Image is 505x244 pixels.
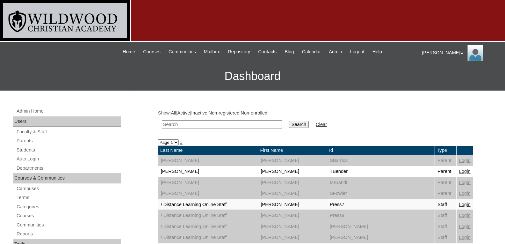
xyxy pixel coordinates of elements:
[16,194,121,202] a: Terms
[435,188,456,199] td: Parent
[459,202,471,207] a: Login
[285,48,294,55] span: Blog
[327,155,435,166] td: SBarrios
[435,146,456,155] td: Type
[16,146,121,154] a: Students
[158,155,258,166] td: [PERSON_NAME]
[158,177,258,188] td: [PERSON_NAME]
[158,146,258,155] td: Last Name
[435,221,456,232] td: Staff
[123,48,135,55] span: Home
[327,146,435,155] td: Id
[459,169,471,174] a: Login
[204,48,220,55] span: Mailbox
[3,62,502,91] h3: Dashboard
[225,48,253,55] a: Repository
[258,199,327,210] td: [PERSON_NAME]
[459,180,471,185] a: Login
[3,3,127,38] img: logo-white.png
[347,48,368,55] a: Logout
[13,116,121,127] div: Users
[258,166,327,177] td: [PERSON_NAME]
[435,177,456,188] td: Parent
[327,199,435,210] td: Press7
[16,155,121,163] a: Auto Login
[435,155,456,166] td: Parent
[435,232,456,243] td: Staff
[13,173,121,183] div: Courses & Communities
[258,48,277,55] span: Contacts
[289,121,309,128] input: Search
[16,164,121,172] a: Departments
[459,235,471,240] a: Login
[158,199,258,210] td: / Distance Learning Online Staff
[327,232,435,243] td: [PERSON_NAME]
[258,177,327,188] td: [PERSON_NAME]
[16,212,121,220] a: Courses
[16,107,121,115] a: Admin Home
[350,48,364,55] span: Logout
[258,210,327,221] td: [PERSON_NAME]
[16,230,121,238] a: Reports
[459,224,471,229] a: Login
[171,110,176,115] a: All
[459,191,471,196] a: Login
[327,177,435,188] td: MBrandt
[119,48,138,55] a: Home
[255,48,280,55] a: Contacts
[201,48,223,55] a: Mailbox
[158,166,258,177] td: [PERSON_NAME]
[372,48,382,55] span: Help
[16,128,121,136] a: Faculty & Staff
[302,48,321,55] span: Calendar
[16,203,121,211] a: Categories
[140,48,164,55] a: Courses
[327,210,435,221] td: Press9
[459,158,471,163] a: Login
[422,45,499,61] div: [PERSON_NAME]
[327,188,435,199] td: SFowler
[316,122,327,127] a: Clear
[162,120,282,129] input: Search
[16,137,121,145] a: Parents
[435,199,456,210] td: Staff
[258,221,327,232] td: [PERSON_NAME]
[16,185,121,193] a: Campuses
[177,110,190,115] a: Active
[369,48,385,55] a: Help
[435,166,456,177] td: Parent
[299,48,324,55] a: Calendar
[467,45,483,61] img: Jill Isaac
[326,48,345,55] a: Admin
[169,48,196,55] span: Communities
[258,146,327,155] td: First Name
[143,48,161,55] span: Courses
[258,155,327,166] td: [PERSON_NAME]
[158,188,258,199] td: [PERSON_NAME]
[191,110,207,115] a: Inactive
[241,110,267,115] a: Non-enrolled
[327,166,435,177] td: TBender
[258,188,327,199] td: [PERSON_NAME]
[281,48,297,55] a: Blog
[158,210,258,221] td: / Distance Learning Online Staff
[158,221,258,232] td: / Distance Learning Online Staff
[165,48,199,55] a: Communities
[158,232,258,243] td: / Distance Learning Online Staff
[329,48,342,55] span: Admin
[258,232,327,243] td: [PERSON_NAME]
[228,48,250,55] span: Repository
[459,213,471,218] a: Login
[435,210,456,221] td: Staff
[16,221,121,229] a: Communities
[158,110,473,132] div: Show: | | | |
[327,221,435,232] td: [PERSON_NAME]
[209,110,240,115] a: Non-registered
[180,140,183,145] a: »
